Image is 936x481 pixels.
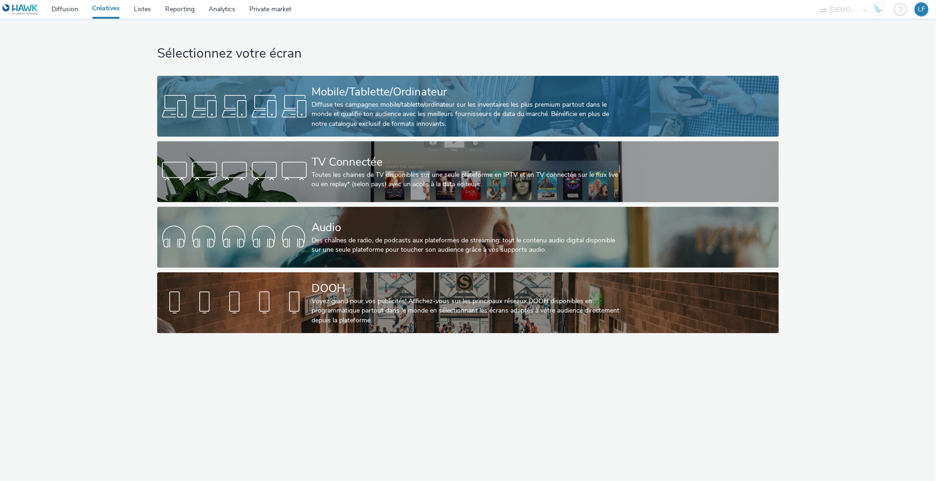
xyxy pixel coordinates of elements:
img: Hawk Academy [871,2,885,17]
div: LF [918,2,925,16]
div: Toutes les chaines de TV disponibles sur une seule plateforme en IPTV et en TV connectée sur le f... [312,170,621,189]
div: Diffuse tes campagnes mobile/tablette/ordinateur sur les inventaires les plus premium partout dan... [312,100,621,129]
h1: Sélectionnez votre écran [157,45,779,63]
img: undefined Logo [2,4,38,15]
div: TV Connectée [312,154,621,170]
a: Mobile/Tablette/OrdinateurDiffuse tes campagnes mobile/tablette/ordinateur sur les inventaires le... [157,76,779,137]
a: DOOHVoyez grand pour vos publicités! Affichez-vous sur les principaux réseaux DOOH disponibles en... [157,272,779,333]
a: TV ConnectéeToutes les chaines de TV disponibles sur une seule plateforme en IPTV et en TV connec... [157,141,779,202]
div: Mobile/Tablette/Ordinateur [312,84,621,100]
div: Voyez grand pour vos publicités! Affichez-vous sur les principaux réseaux DOOH disponibles en pro... [312,297,621,325]
a: AudioDes chaînes de radio, de podcasts aux plateformes de streaming: tout le contenu audio digita... [157,207,779,268]
div: Des chaînes de radio, de podcasts aux plateformes de streaming: tout le contenu audio digital dis... [312,236,621,255]
div: DOOH [312,280,621,297]
a: Hawk Academy [871,2,889,17]
div: Audio [312,219,621,236]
